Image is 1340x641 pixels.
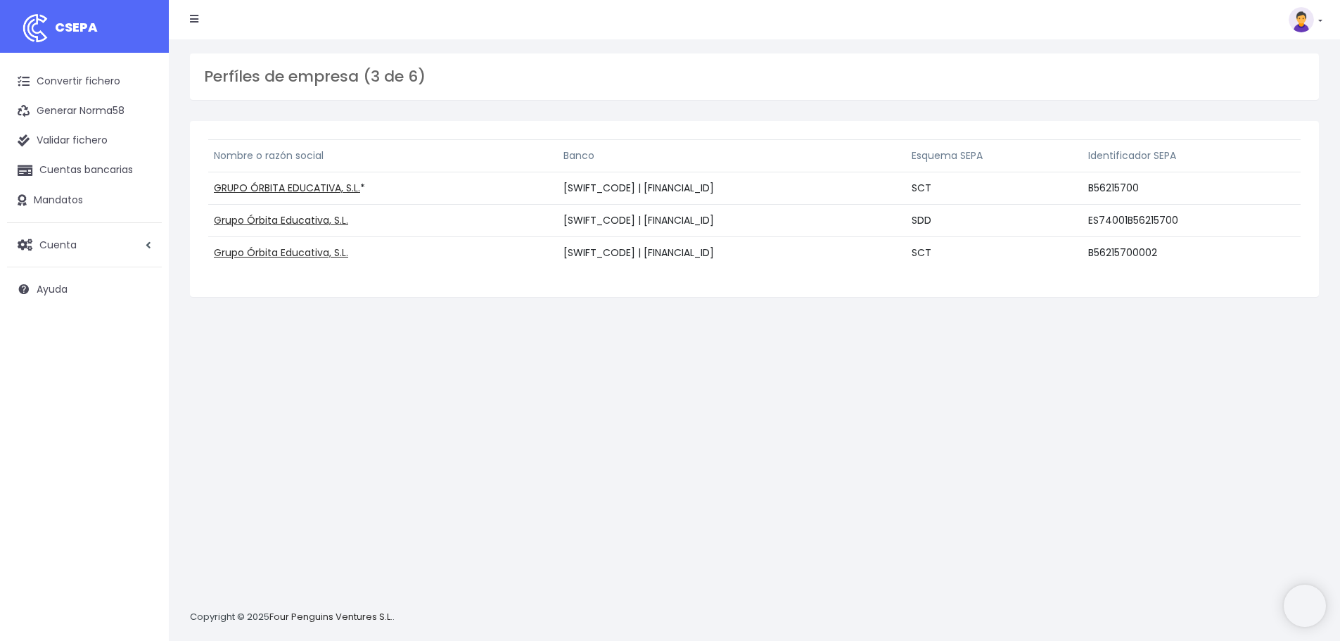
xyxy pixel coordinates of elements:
img: logo [18,11,53,46]
a: Grupo Órbita Educativa, S.L. [214,213,348,227]
th: Esquema SEPA [906,140,1083,172]
span: Ayuda [37,282,68,296]
a: GRUPO ÓRBITA EDUCATIVA, S.L. [214,181,360,195]
td: B56215700 [1083,172,1301,205]
th: Banco [558,140,906,172]
a: Cuentas bancarias [7,156,162,185]
td: [SWIFT_CODE] | [FINANCIAL_ID] [558,205,906,237]
p: Copyright © 2025 . [190,610,395,625]
td: [SWIFT_CODE] | [FINANCIAL_ID] [558,172,906,205]
td: [SWIFT_CODE] | [FINANCIAL_ID] [558,237,906,269]
td: SCT [906,237,1083,269]
th: Nombre o razón social [208,140,558,172]
a: Convertir fichero [7,67,162,96]
a: Validar fichero [7,126,162,156]
td: SDD [906,205,1083,237]
td: SCT [906,172,1083,205]
span: CSEPA [55,18,98,36]
h3: Perfíles de empresa (3 de 6) [204,68,1305,86]
img: profile [1289,7,1314,32]
td: B56215700002 [1083,237,1301,269]
a: Mandatos [7,186,162,215]
a: Generar Norma58 [7,96,162,126]
a: Grupo Órbita Educativa, S.L. [214,246,348,260]
a: Four Penguins Ventures S.L. [269,610,393,623]
span: Cuenta [39,237,77,251]
a: Cuenta [7,230,162,260]
th: Identificador SEPA [1083,140,1301,172]
a: Ayuda [7,274,162,304]
td: ES74001B56215700 [1083,205,1301,237]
